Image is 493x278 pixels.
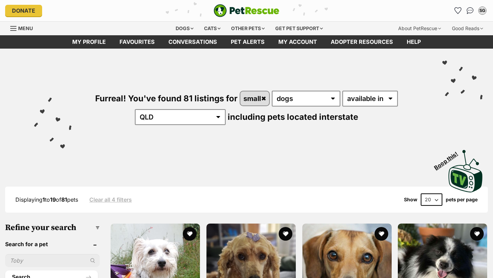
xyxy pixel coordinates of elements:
[5,5,42,16] a: Donate
[214,4,279,17] a: PetRescue
[400,35,428,49] a: Help
[15,196,78,203] span: Displaying to of pets
[279,227,292,241] button: favourite
[214,4,279,17] img: logo-e224e6f780fb5917bec1dbf3a21bbac754714ae5b6737aabdf751b685950b380.svg
[447,22,488,35] div: Good Reads
[271,35,324,49] a: My account
[467,7,474,14] img: chat-41dd97257d64d25036548639549fe6c8038ab92f7586957e7f3b1b290dea8141.svg
[228,112,358,122] span: including pets located interstate
[270,22,328,35] div: Get pet support
[5,223,100,232] h3: Refine your search
[5,254,100,267] input: Toby
[162,35,224,49] a: conversations
[10,22,38,34] a: Menu
[199,22,225,35] div: Cats
[113,35,162,49] a: Favourites
[240,91,269,105] a: small
[65,35,113,49] a: My profile
[89,197,132,203] a: Clear all 4 filters
[61,196,67,203] strong: 81
[226,22,269,35] div: Other pets
[5,241,100,247] header: Search for a pet
[452,5,488,16] ul: Account quick links
[448,150,483,192] img: PetRescue TV logo
[446,197,478,202] label: pets per page
[224,35,271,49] a: Pet alerts
[452,5,463,16] a: Favourites
[18,25,33,31] span: Menu
[448,144,483,194] a: Boop this!
[465,5,476,16] a: Conversations
[477,5,488,16] button: My account
[42,196,45,203] strong: 1
[393,22,446,35] div: About PetRescue
[50,196,56,203] strong: 19
[479,7,486,14] div: SG
[171,22,198,35] div: Dogs
[324,35,400,49] a: Adopter resources
[374,227,388,241] button: favourite
[404,197,417,202] span: Show
[95,93,238,103] span: Furreal! You've found 81 listings for
[183,227,197,241] button: favourite
[433,146,465,171] span: Boop this!
[470,227,484,241] button: favourite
